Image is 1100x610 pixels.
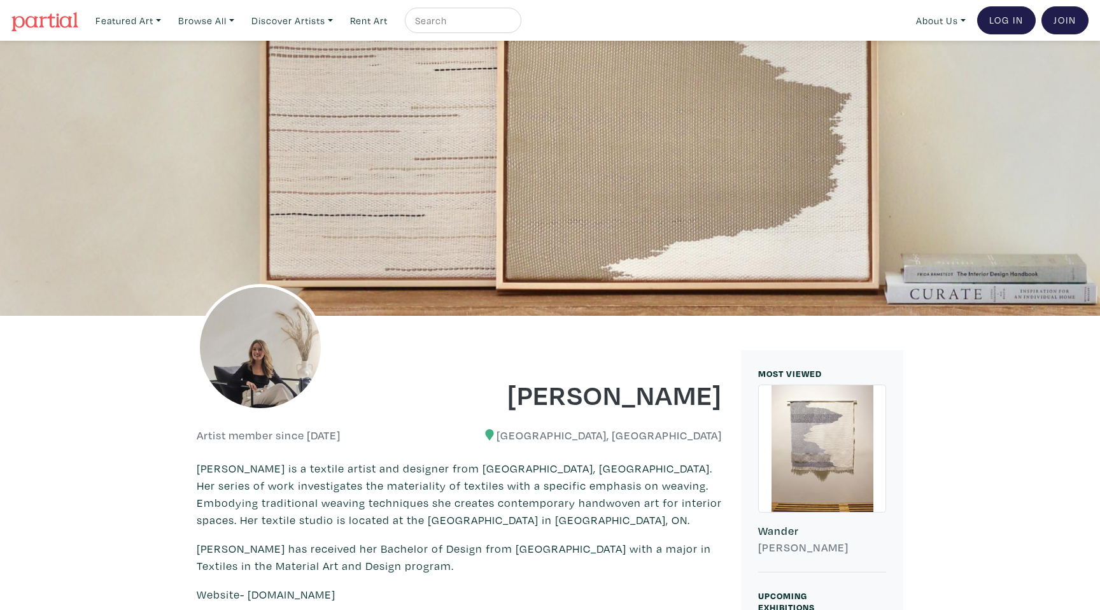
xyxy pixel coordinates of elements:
[469,429,723,443] h6: [GEOGRAPHIC_DATA], [GEOGRAPHIC_DATA]
[758,367,822,379] small: MOST VIEWED
[910,8,971,34] a: About Us
[1041,6,1089,34] a: Join
[414,13,509,29] input: Search
[758,541,886,555] h6: [PERSON_NAME]
[197,460,722,528] p: [PERSON_NAME] is a textile artist and designer from [GEOGRAPHIC_DATA], [GEOGRAPHIC_DATA]. Her ser...
[197,284,324,411] img: phpThumb.php
[173,8,240,34] a: Browse All
[758,385,886,572] a: Wander [PERSON_NAME]
[246,8,339,34] a: Discover Artists
[977,6,1036,34] a: Log In
[90,8,167,34] a: Featured Art
[469,377,723,411] h1: [PERSON_NAME]
[758,524,886,538] h6: Wander
[344,8,393,34] a: Rent Art
[197,540,722,574] p: [PERSON_NAME] has received her Bachelor of Design from [GEOGRAPHIC_DATA] with a major in Textiles...
[197,429,341,443] h6: Artist member since [DATE]
[197,586,722,603] p: Website- [DOMAIN_NAME]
